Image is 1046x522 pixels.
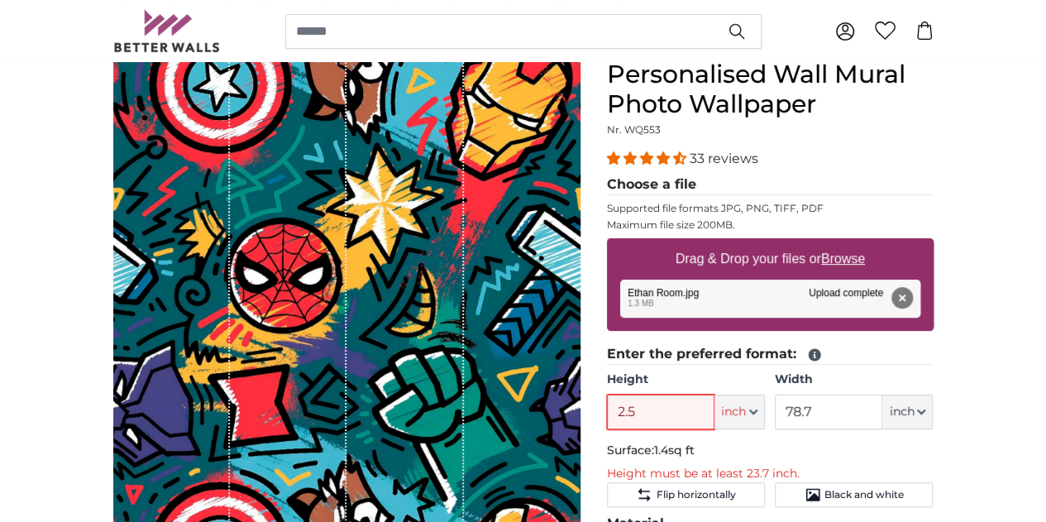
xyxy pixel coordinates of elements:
span: 33 reviews [690,151,758,166]
button: Black and white [775,482,933,507]
label: Width [775,371,933,388]
span: 1.4sq ft [654,443,695,457]
p: Supported file formats JPG, PNG, TIFF, PDF [607,202,934,215]
p: Maximum file size 200MB. [607,218,934,232]
img: Betterwalls [113,10,221,52]
u: Browse [821,251,865,266]
button: Flip horizontally [607,482,765,507]
span: Flip horizontally [656,488,735,501]
legend: Choose a file [607,175,934,195]
button: inch [882,395,933,429]
span: inch [721,404,746,420]
span: Black and white [824,488,904,501]
p: Surface: [607,443,934,459]
label: Drag & Drop your files or [668,242,871,275]
p: Height must be at least 23.7 inch. [607,466,934,482]
span: 4.33 stars [607,151,690,166]
span: inch [889,404,914,420]
button: inch [714,395,765,429]
legend: Enter the preferred format: [607,344,934,365]
span: Nr. WQ553 [607,123,661,136]
h1: Personalised Wall Mural Photo Wallpaper [607,60,934,119]
label: Height [607,371,765,388]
